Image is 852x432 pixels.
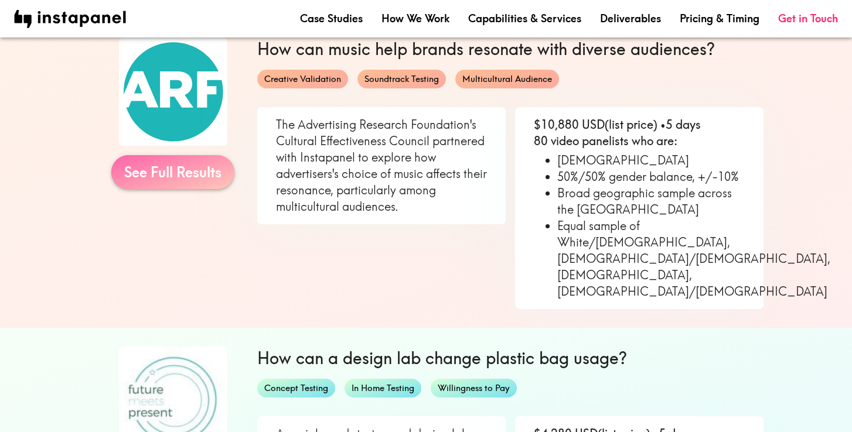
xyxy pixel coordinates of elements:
[680,11,759,26] a: Pricing & Timing
[557,185,745,218] li: Broad geographic sample across the [GEOGRAPHIC_DATA]
[557,218,745,300] li: Equal sample of White/[DEMOGRAPHIC_DATA], [DEMOGRAPHIC_DATA]/[DEMOGRAPHIC_DATA], [DEMOGRAPHIC_DAT...
[381,11,449,26] a: How We Work
[778,11,838,26] a: Get in Touch
[257,382,335,395] span: Concept Testing
[257,73,348,85] span: Creative Validation
[119,37,227,146] img: ARF logo
[431,382,517,395] span: Willingness to Pay
[600,11,661,26] a: Deliverables
[534,116,745,149] p: $10,880 USD (list price) • 5 days 80 video panelists who are:
[257,37,764,60] h6: How can music help brands resonate with diverse audiences?
[357,73,446,85] span: Soundtrack Testing
[276,116,487,215] p: The Advertising Research Foundation's Cultural Effectiveness Council partnered with Instapanel to...
[468,11,581,26] a: Capabilities & Services
[455,73,559,85] span: Multicultural Audience
[257,347,764,369] h6: How can a design lab change plastic bag usage?
[14,10,126,28] img: instapanel
[557,169,745,185] li: 50%/50% gender balance, +/-10%
[111,155,234,189] a: See Full Results
[345,382,421,395] span: In Home Testing
[300,11,363,26] a: Case Studies
[557,152,745,169] li: [DEMOGRAPHIC_DATA]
